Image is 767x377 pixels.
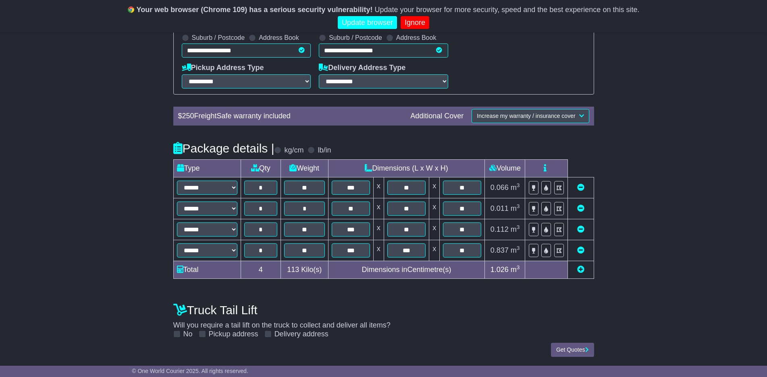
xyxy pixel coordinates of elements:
[373,198,384,219] td: x
[329,34,382,41] label: Suburb / Postcode
[406,112,468,121] div: Additional Cover
[192,34,245,41] label: Suburb / Postcode
[287,266,299,274] span: 113
[241,261,281,278] td: 4
[577,266,584,274] a: Add new item
[401,16,429,29] a: Ignore
[373,177,384,198] td: x
[551,343,594,357] button: Get Quotes
[328,159,485,177] td: Dimensions (L x W x H)
[429,219,440,240] td: x
[429,198,440,219] td: x
[284,146,303,155] label: kg/cm
[241,159,281,177] td: Qty
[491,266,509,274] span: 1.026
[374,6,639,14] span: Update your browser for more security, speed and the best experience on this site.
[173,159,241,177] td: Type
[491,246,509,254] span: 0.837
[173,142,274,155] h4: Package details |
[429,240,440,261] td: x
[338,16,397,29] a: Update browser
[182,64,264,72] label: Pickup Address Type
[182,112,194,120] span: 250
[183,330,193,339] label: No
[319,64,405,72] label: Delivery Address Type
[517,264,520,270] sup: 3
[396,34,437,41] label: Address Book
[491,204,509,212] span: 0.011
[577,204,584,212] a: Remove this item
[511,266,520,274] span: m
[511,246,520,254] span: m
[174,112,407,121] div: $ FreightSafe warranty included
[517,224,520,230] sup: 3
[511,183,520,192] span: m
[577,246,584,254] a: Remove this item
[517,203,520,209] sup: 3
[477,113,575,119] span: Increase my warranty / insurance cover
[511,225,520,233] span: m
[373,240,384,261] td: x
[577,225,584,233] a: Remove this item
[517,182,520,188] sup: 3
[259,34,299,41] label: Address Book
[577,183,584,192] a: Remove this item
[318,146,331,155] label: lb/in
[281,159,328,177] td: Weight
[373,219,384,240] td: x
[132,368,248,374] span: © One World Courier 2025. All rights reserved.
[491,225,509,233] span: 0.112
[274,330,328,339] label: Delivery address
[517,245,520,251] sup: 3
[472,109,589,123] button: Increase my warranty / insurance cover
[281,261,328,278] td: Kilo(s)
[173,303,594,317] h4: Truck Tail Lift
[511,204,520,212] span: m
[491,183,509,192] span: 0.066
[209,330,258,339] label: Pickup address
[328,261,485,278] td: Dimensions in Centimetre(s)
[169,299,598,339] div: Will you require a tail lift on the truck to collect and deliver all items?
[137,6,373,14] b: Your web browser (Chrome 109) has a serious security vulnerability!
[173,261,241,278] td: Total
[485,159,525,177] td: Volume
[429,177,440,198] td: x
